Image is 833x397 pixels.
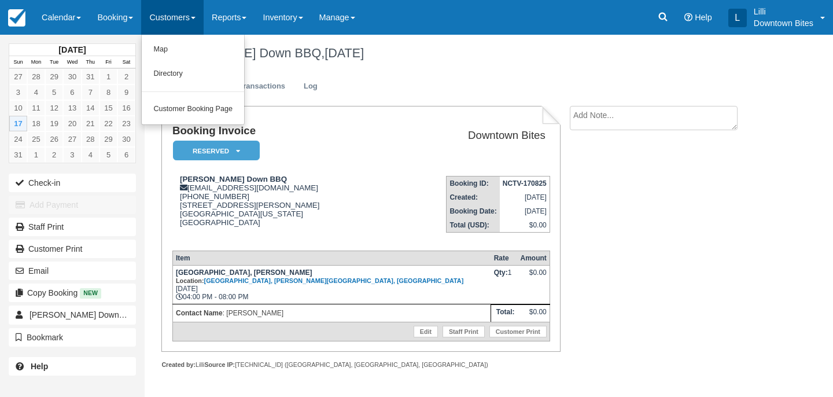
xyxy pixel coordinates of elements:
[27,84,45,100] a: 4
[142,62,244,86] a: Directory
[491,265,518,304] td: 1
[399,130,545,142] h2: Downtown Bites
[9,116,27,131] a: 17
[99,147,117,163] a: 5
[142,38,244,62] a: Map
[117,116,135,131] a: 23
[295,75,326,98] a: Log
[117,84,135,100] a: 9
[58,45,86,54] strong: [DATE]
[447,218,500,233] th: Total (USD):
[494,269,508,277] strong: Qty
[99,84,117,100] a: 8
[517,304,550,322] td: $0.00
[117,56,135,69] th: Sat
[204,277,464,284] a: [GEOGRAPHIC_DATA], [PERSON_NAME][GEOGRAPHIC_DATA], [GEOGRAPHIC_DATA]
[82,84,99,100] a: 7
[161,361,196,368] strong: Created by:
[9,357,136,376] a: Help
[45,116,63,131] a: 19
[684,13,692,21] i: Help
[153,46,761,60] h1: [PERSON_NAME] Down BBQ,
[9,147,27,163] a: 31
[9,284,136,302] button: Copy Booking New
[172,251,491,265] th: Item
[63,56,81,69] th: Wed
[141,35,245,125] ul: Customers
[99,56,117,69] th: Fri
[45,131,63,147] a: 26
[500,190,550,204] td: [DATE]
[9,328,136,347] button: Bookmark
[99,69,117,84] a: 1
[30,310,138,319] span: [PERSON_NAME] Down BBQ
[754,17,813,29] p: Downtown Bites
[172,125,394,137] h1: Booking Invoice
[172,175,394,241] div: [EMAIL_ADDRESS][DOMAIN_NAME] [PHONE_NUMBER] [STREET_ADDRESS][PERSON_NAME] [GEOGRAPHIC_DATA][US_ST...
[9,100,27,116] a: 10
[82,56,99,69] th: Thu
[99,131,117,147] a: 29
[82,69,99,84] a: 31
[9,196,136,214] button: Add Payment
[414,326,438,337] a: Edit
[9,262,136,280] button: Email
[754,6,813,17] p: Lilli
[117,100,135,116] a: 16
[27,147,45,163] a: 1
[176,269,463,285] strong: [GEOGRAPHIC_DATA], [PERSON_NAME]
[447,204,500,218] th: Booking Date:
[230,75,294,98] a: Transactions
[45,100,63,116] a: 12
[489,326,547,337] a: Customer Print
[63,69,81,84] a: 30
[176,309,223,317] strong: Contact Name
[161,361,561,369] div: Lilli [TECHNICAL_ID] ([GEOGRAPHIC_DATA], [GEOGRAPHIC_DATA], [GEOGRAPHIC_DATA])
[517,251,550,265] th: Amount
[117,131,135,147] a: 30
[9,218,136,236] a: Staff Print
[45,84,63,100] a: 5
[27,131,45,147] a: 25
[117,147,135,163] a: 6
[82,100,99,116] a: 14
[447,190,500,204] th: Created:
[63,116,81,131] a: 20
[80,288,101,298] span: New
[728,9,747,27] div: L
[172,140,256,161] a: Reserved
[27,116,45,131] a: 18
[31,362,48,371] b: Help
[82,131,99,147] a: 28
[500,218,550,233] td: $0.00
[27,100,45,116] a: 11
[63,147,81,163] a: 3
[82,116,99,131] a: 21
[447,177,500,191] th: Booking ID:
[491,304,518,322] th: Total:
[27,69,45,84] a: 28
[503,179,547,188] strong: NCTV-170825
[9,84,27,100] a: 3
[63,100,81,116] a: 13
[117,69,135,84] a: 2
[176,307,488,319] p: : [PERSON_NAME]
[443,326,485,337] a: Staff Print
[45,56,63,69] th: Tue
[9,306,136,324] a: [PERSON_NAME] Down BBQ
[695,13,712,22] span: Help
[45,69,63,84] a: 29
[9,69,27,84] a: 27
[99,100,117,116] a: 15
[173,141,260,161] em: Reserved
[9,56,27,69] th: Sun
[9,174,136,192] button: Check-in
[9,131,27,147] a: 24
[204,361,235,368] strong: Source IP:
[8,9,25,27] img: checkfront-main-nav-mini-logo.png
[63,84,81,100] a: 6
[99,116,117,131] a: 22
[172,265,491,304] td: [DATE] 04:00 PM - 08:00 PM
[27,56,45,69] th: Mon
[82,147,99,163] a: 4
